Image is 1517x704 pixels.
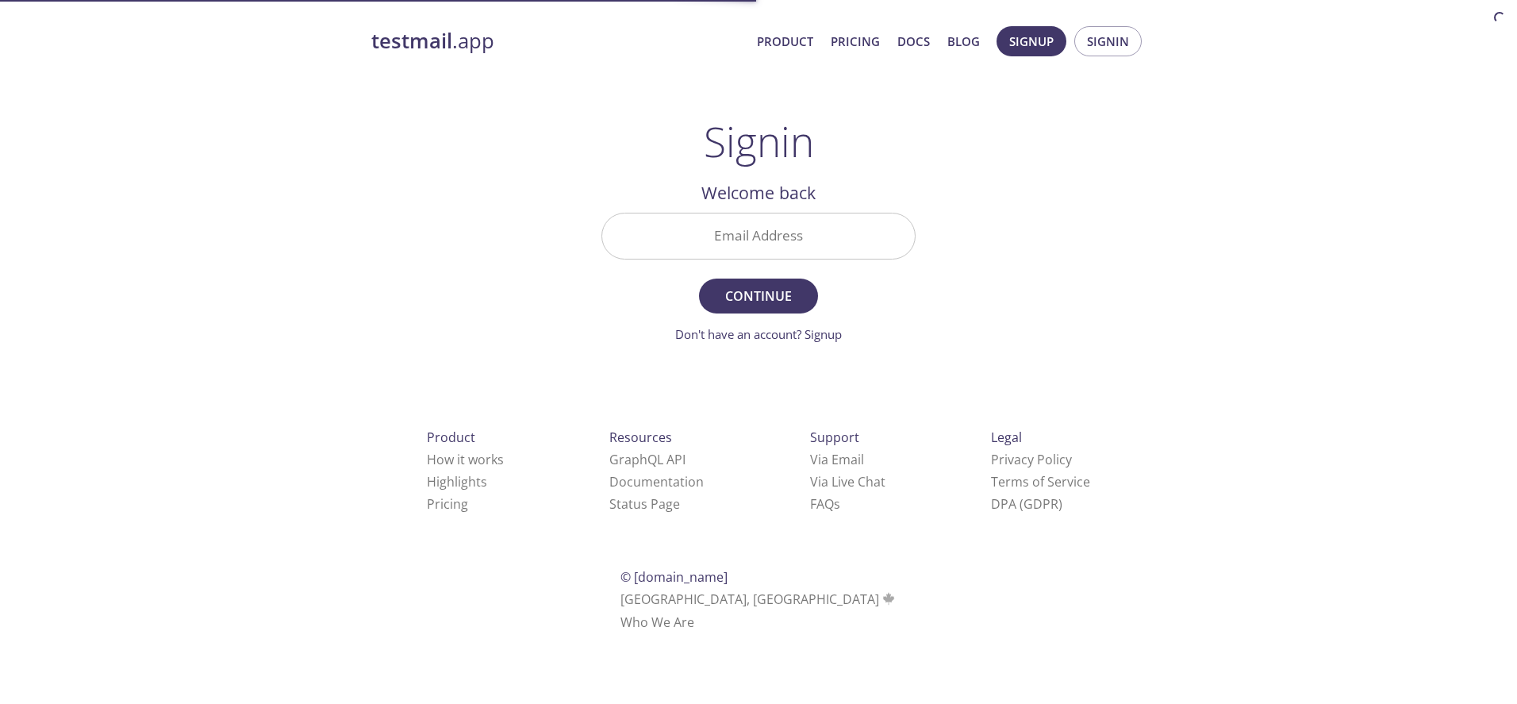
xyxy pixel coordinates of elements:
h1: Signin [704,117,814,165]
a: testmail.app [371,28,744,55]
a: Privacy Policy [991,451,1072,468]
span: Support [810,429,859,446]
a: Status Page [609,495,680,513]
a: GraphQL API [609,451,686,468]
span: © [DOMAIN_NAME] [620,568,728,586]
a: DPA (GDPR) [991,495,1062,513]
span: Signup [1009,31,1054,52]
a: Pricing [831,31,880,52]
span: Signin [1087,31,1129,52]
a: Pricing [427,495,468,513]
button: Signin [1074,26,1142,56]
a: Who We Are [620,614,694,631]
a: Product [757,31,813,52]
button: Signup [997,26,1066,56]
span: [GEOGRAPHIC_DATA], [GEOGRAPHIC_DATA] [620,591,897,608]
a: Documentation [609,473,704,490]
strong: testmail [371,27,452,55]
a: Highlights [427,473,487,490]
a: How it works [427,451,504,468]
a: Docs [897,31,930,52]
a: Don't have an account? Signup [675,326,842,342]
button: Continue [699,279,818,314]
h2: Welcome back [601,179,916,206]
span: s [834,495,840,513]
a: Via Live Chat [810,473,885,490]
span: Product [427,429,475,446]
a: Via Email [810,451,864,468]
span: Resources [609,429,672,446]
span: Continue [716,285,801,307]
a: Blog [947,31,980,52]
span: Legal [991,429,1022,446]
a: Terms of Service [991,473,1090,490]
a: FAQ [810,495,840,513]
